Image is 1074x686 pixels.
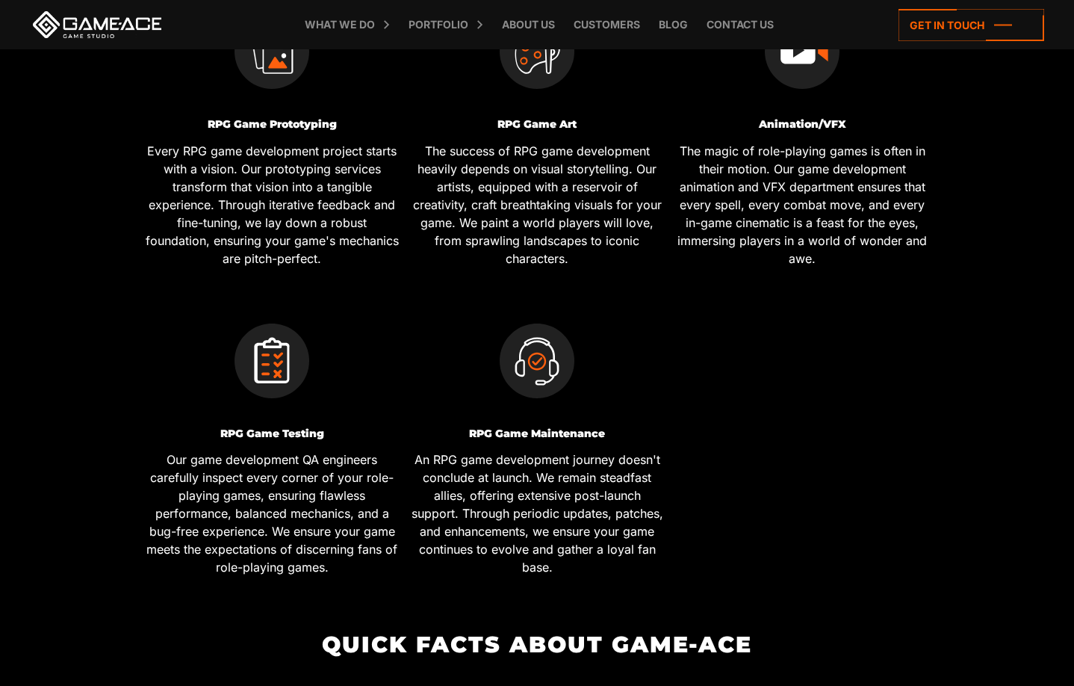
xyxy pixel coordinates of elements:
h3: RPG Game Testing [145,428,399,439]
img: Testing console games icon [235,324,309,398]
p: The magic of role-playing games is often in their motion. Our game development animation and VFX ... [675,142,929,268]
p: Our game development QA engineers carefully inspect every corner of your role-playing games, ensu... [145,451,399,576]
a: Get in touch [898,9,1044,41]
img: Prototyping icon services [235,14,309,89]
p: The success of RPG game development heavily depends on visual storytelling. Our artists, equipped... [410,142,664,268]
img: Game animation icon [765,14,839,89]
h3: RPG Game Maintenance [410,428,664,439]
h3: RPG Game Prototyping [145,119,399,130]
h2: Quick Facts about Game-Ace [140,632,935,657]
img: 2d 3d game art icon [500,14,574,89]
p: An RPG game development journey doesn't conclude at launch. We remain steadfast allies, offering ... [410,451,664,576]
h3: Animation/VFX [675,119,929,130]
p: Every RPG game development project starts with a vision. Our prototyping services transform that ... [145,142,399,268]
img: Support maintenance icon 1 [500,324,574,398]
h3: RPG Game Art [410,119,664,130]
